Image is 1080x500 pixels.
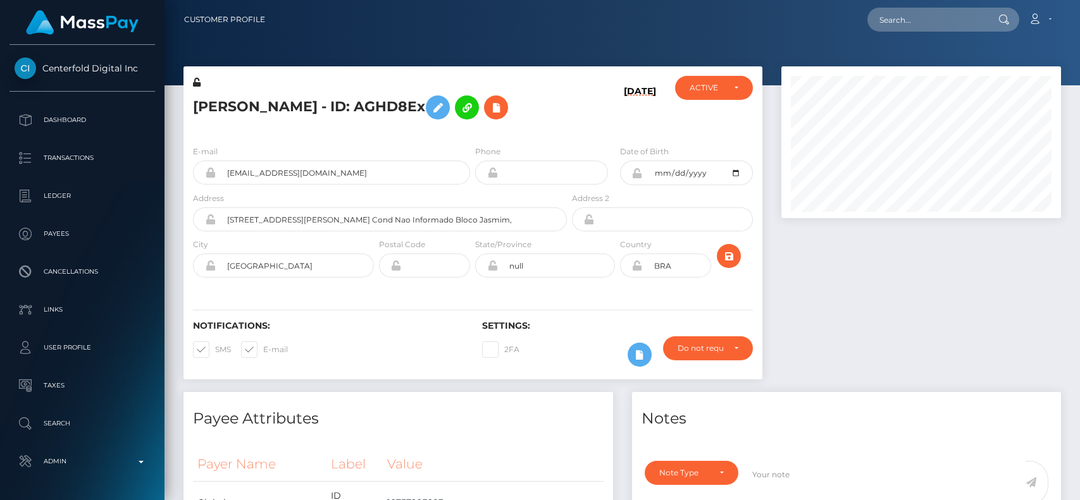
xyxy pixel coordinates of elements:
a: Transactions [9,142,155,174]
h4: Payee Attributes [193,408,604,430]
input: Search... [867,8,986,32]
label: City [193,239,208,250]
label: 2FA [482,341,519,358]
label: Date of Birth [620,146,669,157]
div: Do not require [678,343,723,353]
label: Postal Code [379,239,425,250]
h6: [DATE] [624,86,656,130]
h5: [PERSON_NAME] - ID: AGHD8Ex [193,89,560,126]
button: ACTIVE [675,76,752,100]
div: ACTIVE [690,83,723,93]
th: Label [326,447,383,482]
button: Do not require [663,336,752,360]
a: Cancellations [9,256,155,288]
p: Taxes [15,376,150,395]
a: Taxes [9,370,155,401]
span: Centerfold Digital Inc [9,63,155,74]
a: Dashboard [9,104,155,136]
p: Links [15,300,150,319]
p: Admin [15,452,150,471]
button: Note Type [645,461,738,485]
a: Search [9,408,155,439]
label: SMS [193,341,231,358]
label: E-mail [241,341,288,358]
label: Address [193,193,224,204]
p: Ledger [15,186,150,205]
label: Country [620,239,652,250]
p: Transactions [15,149,150,168]
label: State/Province [475,239,531,250]
p: User Profile [15,338,150,357]
label: E-mail [193,146,218,157]
p: Cancellations [15,262,150,281]
h6: Notifications: [193,320,463,331]
img: Centerfold Digital Inc [15,58,36,79]
th: Payer Name [193,447,326,482]
a: User Profile [9,332,155,363]
p: Search [15,414,150,433]
a: Admin [9,446,155,477]
label: Address 2 [572,193,609,204]
a: Ledger [9,180,155,212]
a: Links [9,294,155,326]
a: Customer Profile [184,6,265,33]
h4: Notes [642,408,1052,430]
h6: Settings: [482,320,752,331]
div: Note Type [659,468,709,478]
img: MassPay Logo [26,10,139,35]
th: Value [383,447,603,482]
a: Payees [9,218,155,250]
p: Dashboard [15,111,150,130]
label: Phone [475,146,500,157]
p: Payees [15,224,150,243]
